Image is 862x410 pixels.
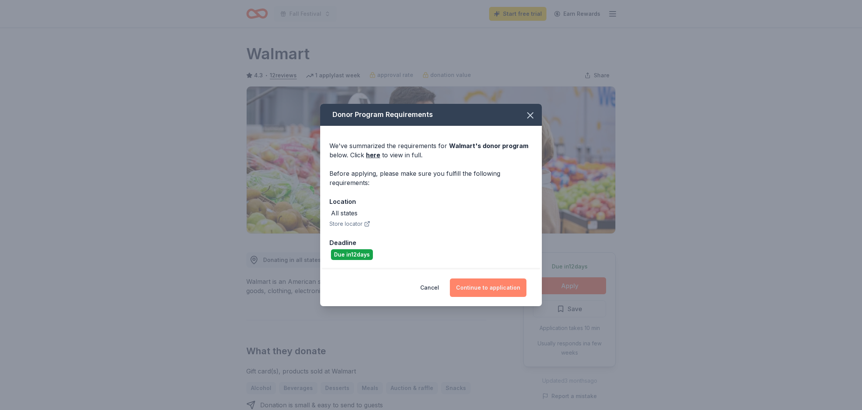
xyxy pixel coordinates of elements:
span: Walmart 's donor program [449,142,528,150]
div: Due in 12 days [331,249,373,260]
div: Deadline [329,238,533,248]
a: here [366,150,380,160]
div: Location [329,197,533,207]
button: Cancel [420,278,439,297]
button: Continue to application [450,278,526,297]
div: Donor Program Requirements [320,104,542,126]
div: All states [331,208,357,218]
div: We've summarized the requirements for below. Click to view in full. [329,141,533,160]
button: Store locator [329,219,370,228]
div: Before applying, please make sure you fulfill the following requirements: [329,169,533,187]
